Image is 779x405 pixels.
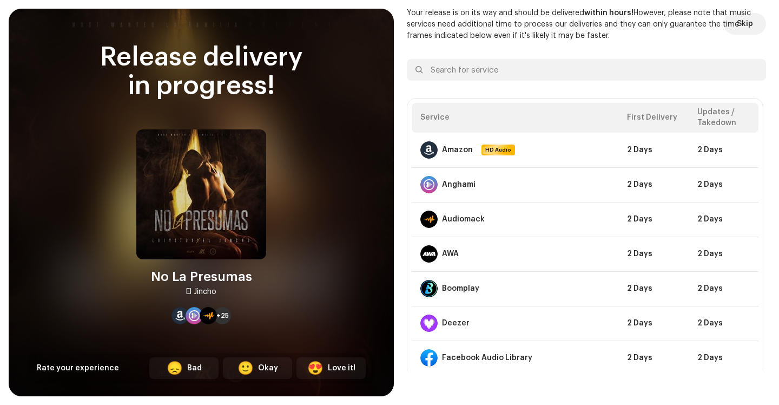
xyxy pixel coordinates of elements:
div: Anghami [442,180,476,189]
div: Audiomack [442,215,485,224]
td: 2 Days [618,271,689,306]
b: within hours! [584,9,633,17]
div: AWA [442,250,459,258]
div: Bad [187,363,202,374]
button: Skip [724,13,766,35]
td: 2 Days [689,167,759,202]
div: Deezer [442,319,470,328]
td: 2 Days [689,306,759,341]
div: 🙂 [237,362,254,375]
td: 2 Days [618,167,689,202]
td: 2 Days [689,202,759,237]
div: 😞 [167,362,183,375]
div: 😍 [307,362,324,375]
span: Skip [737,13,753,35]
td: 2 Days [689,341,759,375]
td: 2 Days [618,306,689,341]
div: El Jincho [186,285,216,298]
img: db5c0537-55a8-4c12-a2ba-d53b67b54bfc [136,129,266,259]
input: Search for service [407,59,766,81]
div: No La Presumas [151,268,252,285]
td: 2 Days [618,133,689,167]
th: Service [412,103,618,133]
th: First Delivery [618,103,689,133]
span: HD Audio [483,146,514,154]
span: Rate your experience [37,364,119,372]
div: Boomplay [442,284,479,293]
td: 2 Days [689,237,759,271]
div: Love it! [328,363,355,374]
td: 2 Days [618,202,689,237]
td: 2 Days [618,341,689,375]
div: Okay [258,363,278,374]
th: Updates / Takedown [689,103,759,133]
div: Facebook Audio Library [442,354,532,362]
p: Your release is on its way and should be delivered However, please note that music services need ... [407,8,766,42]
div: Release delivery in progress! [28,43,374,101]
td: 2 Days [618,237,689,271]
span: +25 [216,311,229,320]
div: Amazon [442,146,473,154]
td: 2 Days [689,133,759,167]
td: 2 Days [689,271,759,306]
